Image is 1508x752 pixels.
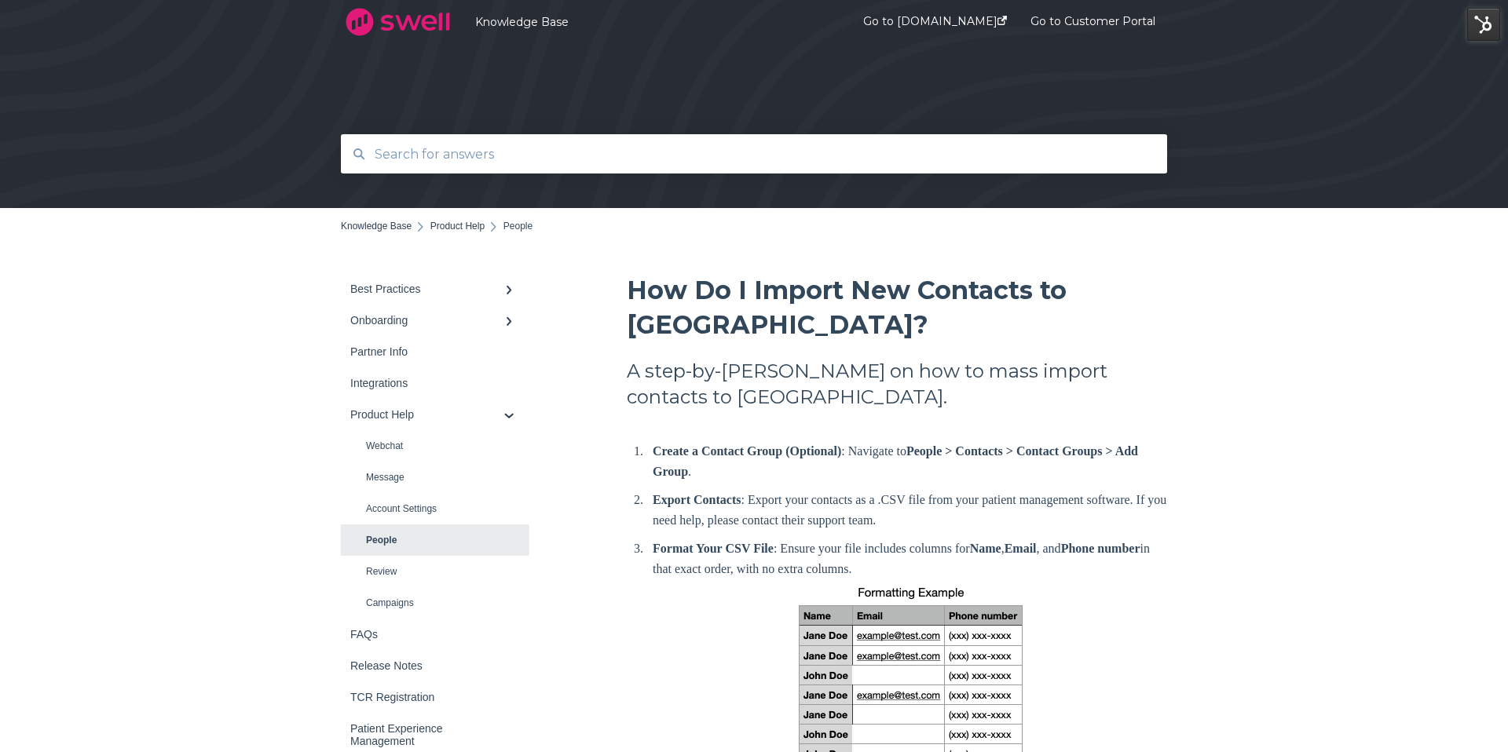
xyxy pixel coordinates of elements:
a: TCR Registration [341,681,529,713]
a: Partner Info [341,336,529,367]
a: Best Practices [341,273,529,305]
a: Message [341,462,529,493]
div: Product Help [350,408,504,421]
div: Partner Info [350,345,504,358]
strong: Create a Contact Group (Optional) [653,444,841,458]
a: FAQs [341,619,529,650]
div: Release Notes [350,659,504,672]
img: company logo [341,2,455,42]
div: TCR Registration [350,691,504,703]
p: : Navigate to . [653,441,1167,482]
div: Patient Experience Management [350,722,504,747]
a: Knowledge Base [475,15,816,29]
input: Search for answers [365,137,1144,171]
a: Integrations [341,367,529,399]
a: Webchat [341,430,529,462]
a: Account Settings [341,493,529,524]
div: FAQs [350,628,504,641]
a: Release Notes [341,650,529,681]
a: Knowledge Base [341,221,412,232]
a: Review [341,556,529,587]
a: Product Help [341,399,529,430]
a: Onboarding [341,305,529,336]
p: : Export your contacts as a .CSV file from your patient management software. If you need help, pl... [653,490,1167,531]
strong: Name [970,542,1001,555]
a: People [341,524,529,556]
a: Product Help [430,221,485,232]
img: HubSpot Tools Menu Toggle [1467,8,1500,41]
div: Integrations [350,377,504,389]
a: Campaigns [341,587,529,619]
strong: Export Contacts [653,493,741,506]
span: People [503,221,533,232]
strong: Format Your CSV File [653,542,774,555]
span: How Do I Import New Contacts to [GEOGRAPHIC_DATA]? [627,275,1067,340]
div: Onboarding [350,314,504,327]
h2: A step-by-[PERSON_NAME] on how to mass import contacts to [GEOGRAPHIC_DATA]. [627,358,1167,410]
strong: Phone number [1061,542,1140,555]
strong: Email [1005,542,1037,555]
div: Best Practices [350,283,504,295]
